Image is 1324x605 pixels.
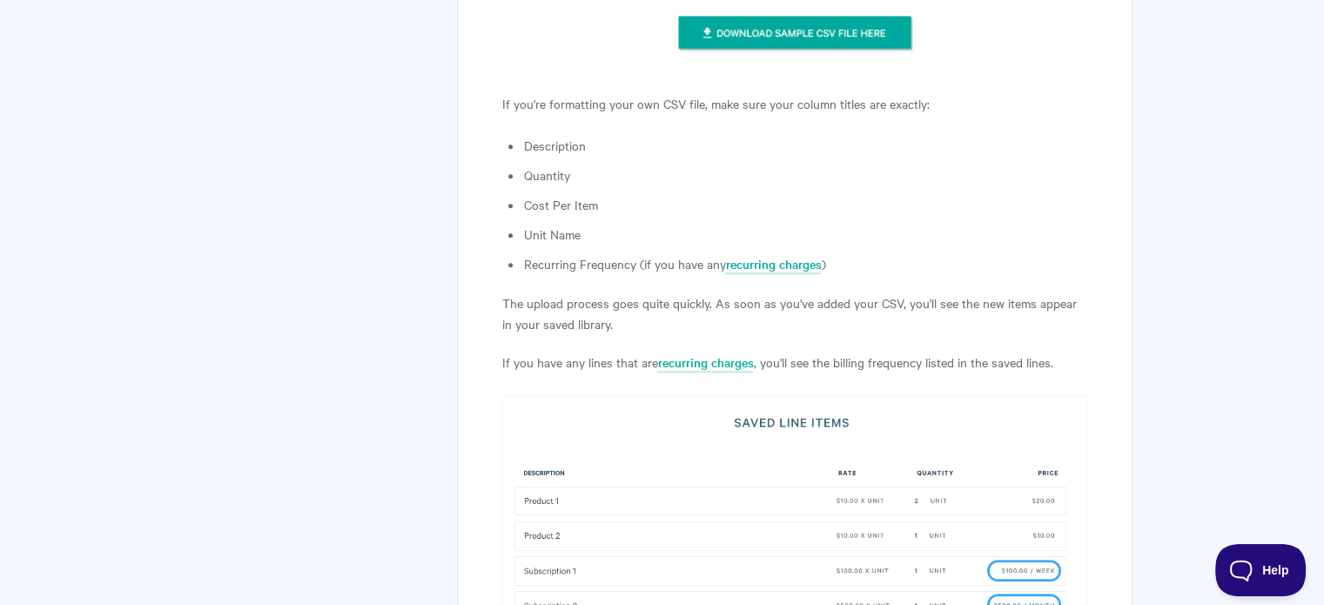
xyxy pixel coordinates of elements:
[501,93,1087,114] p: If you're formatting your own CSV file, make sure your column titles are exactly:
[657,353,753,373] a: recurring charges
[523,194,1087,215] li: Cost Per Item
[501,352,1087,373] p: If you have any lines that are , you'll see the billing frequency listed in the saved lines.
[674,10,916,54] img: file-6e4uIcDQ9L.png
[523,135,1087,156] li: Description
[725,255,821,274] a: recurring charges
[523,224,1087,245] li: Unit Name
[523,165,1087,185] li: Quantity
[523,253,1087,274] li: Recurring Frequency (if you have any )
[501,292,1087,334] p: The upload process goes quite quickly. As soon as you've added your CSV, you'll see the new items...
[1215,544,1307,596] iframe: Toggle Customer Support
